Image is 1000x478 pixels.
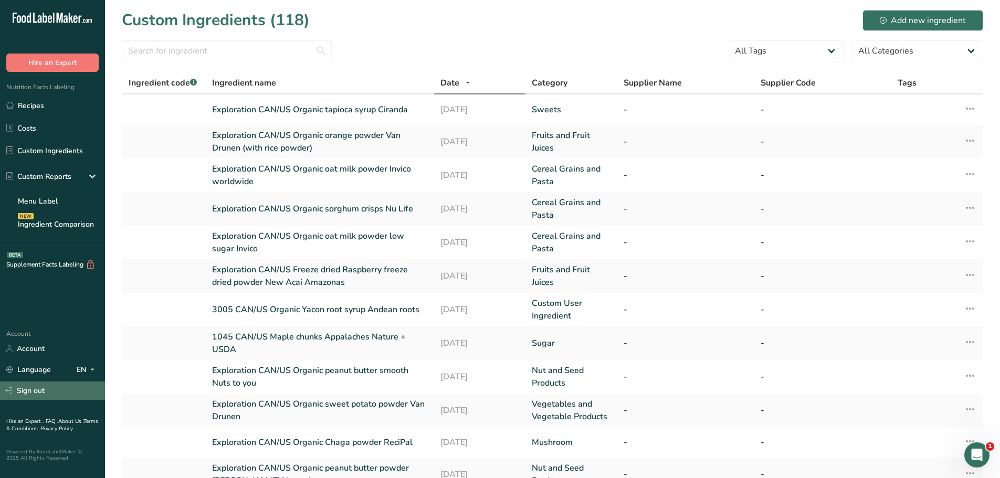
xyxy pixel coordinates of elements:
[122,8,310,32] h1: Custom Ingredients (118)
[761,337,885,349] a: -
[880,14,966,27] div: Add new ingredient
[624,370,748,383] a: -
[761,169,885,182] a: -
[212,436,428,449] a: Exploration CAN/US Organic Chaga powder ReciPal
[212,163,428,188] a: Exploration CAN/US Organic oat milk powder Invico worldwide
[761,370,885,383] a: -
[6,418,44,425] a: Hire an Expert .
[6,449,99,461] div: Powered By FoodLabelMaker © 2025 All Rights Reserved
[532,163,610,188] a: Cereal Grains and Pasta
[440,270,519,282] a: [DATE]
[440,103,519,116] a: [DATE]
[212,230,428,255] a: Exploration CAN/US Organic oat milk powder low sugar Invico
[212,129,428,154] a: Exploration CAN/US Organic orange powder Van Drunen (with rice powder)
[440,436,519,449] a: [DATE]
[129,77,197,89] span: Ingredient code
[532,77,567,89] span: Category
[7,252,23,258] div: BETA
[6,418,98,432] a: Terms & Conditions .
[761,103,885,116] a: -
[440,236,519,249] a: [DATE]
[440,169,519,182] a: [DATE]
[532,196,610,221] a: Cereal Grains and Pasta
[986,442,994,451] span: 1
[532,129,610,154] a: Fruits and Fruit Juices
[440,404,519,417] a: [DATE]
[532,337,610,349] a: Sugar
[624,203,748,215] a: -
[212,77,276,89] span: Ingredient name
[6,54,99,72] button: Hire an Expert
[440,337,519,349] a: [DATE]
[624,103,748,116] a: -
[440,203,519,215] a: [DATE]
[964,442,990,468] iframe: Intercom live chat
[761,77,816,89] span: Supplier Code
[77,364,99,376] div: EN
[212,331,428,356] a: 1045 CAN/US Maple chunks Appalaches Nature + USDA
[624,270,748,282] a: -
[624,303,748,316] a: -
[6,360,51,379] a: Language
[898,77,917,89] span: Tags
[440,135,519,148] a: [DATE]
[58,418,83,425] a: About Us .
[761,236,885,249] a: -
[6,171,71,182] div: Custom Reports
[212,103,428,116] a: Exploration CAN/US Organic tapioca syrup Ciranda
[624,236,748,249] a: -
[624,337,748,349] a: -
[212,303,428,316] a: 3005 CAN/US Organic Yacon root syrup Andean roots
[440,370,519,383] a: [DATE]
[532,398,610,423] a: Vegetables and Vegetable Products
[212,398,428,423] a: Exploration CAN/US Organic sweet potato powder Van Drunen
[624,77,682,89] span: Supplier Name
[624,404,748,417] a: -
[532,364,610,389] a: Nut and Seed Products
[862,10,983,31] button: Add new ingredient
[624,436,748,449] a: -
[761,270,885,282] a: -
[46,418,58,425] a: FAQ .
[761,135,885,148] a: -
[212,263,428,289] a: Exploration CAN/US Freeze dried Raspberry freeze dried powder New Acai Amazonas
[212,203,428,215] a: Exploration CAN/US Organic sorghum crisps Nu Life
[624,169,748,182] a: -
[40,425,73,432] a: Privacy Policy
[761,303,885,316] a: -
[761,203,885,215] a: -
[532,436,610,449] a: Mushroom
[440,303,519,316] a: [DATE]
[440,77,459,89] span: Date
[122,40,332,61] input: Search for ingredient
[624,135,748,148] a: -
[761,436,885,449] a: -
[532,263,610,289] a: Fruits and Fruit Juices
[18,213,34,219] div: NEW
[532,103,610,116] a: Sweets
[761,404,885,417] a: -
[532,230,610,255] a: Cereal Grains and Pasta
[532,297,610,322] a: Custom User Ingredient
[212,364,428,389] a: Exploration CAN/US Organic peanut butter smooth Nuts to you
